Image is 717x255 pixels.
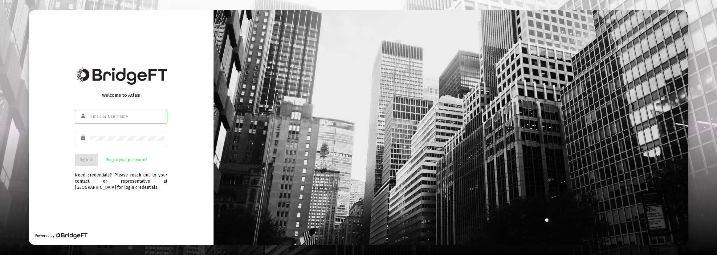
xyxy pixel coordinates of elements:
span: Sign In [80,157,93,162]
img: Bridge Financial Technology Logo [75,67,167,85]
mat-icon: person [80,112,87,119]
img: Bridge Financial Technology Logo [55,233,88,239]
div: Welcome to Atlas! [75,92,167,98]
a: Forgot your password? [106,157,147,163]
button: Sign In [75,154,98,166]
mat-icon: lock [80,134,87,141]
div: Need credentials? Please reach out to your contact or representative at [GEOGRAPHIC_DATA] for log... [75,166,167,191]
div: Powered by [35,233,88,239]
input: Email or Username [90,114,164,119]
